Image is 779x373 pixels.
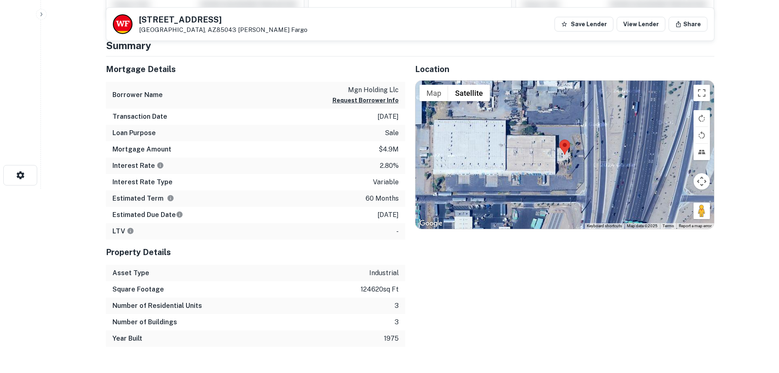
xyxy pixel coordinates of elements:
[112,90,163,100] h6: Borrower Name
[112,226,134,236] h6: LTV
[395,317,399,327] p: 3
[106,246,405,258] h5: Property Details
[669,17,707,32] button: Share
[112,161,164,171] h6: Interest Rate
[238,26,308,33] a: [PERSON_NAME] Fargo
[366,194,399,203] p: 60 months
[373,177,399,187] p: variable
[361,285,399,294] p: 124620 sq ft
[418,218,445,229] img: Google
[395,301,399,311] p: 3
[738,307,779,347] iframe: Chat Widget
[617,17,665,32] a: View Lender
[112,334,142,344] h6: Year Built
[420,85,448,101] button: Show street map
[176,211,183,218] svg: Estimate is based on a standard schedule for this type of loan.
[167,194,174,202] svg: Term is based on a standard schedule for this type of loan.
[396,226,399,236] p: -
[679,224,712,228] a: Report a map error
[627,224,658,228] span: Map data ©2025
[106,38,714,53] h4: Summary
[694,144,710,160] button: Tilt map
[112,128,156,138] h6: Loan Purpose
[112,301,202,311] h6: Number of Residential Units
[385,128,399,138] p: sale
[662,224,674,228] a: Terms (opens in new tab)
[157,162,164,169] svg: The interest rates displayed on the website are for informational purposes only and may be report...
[694,203,710,219] button: Drag Pegman onto the map to open Street View
[332,85,399,95] p: mgn holding llc
[555,17,613,32] button: Save Lender
[377,210,399,220] p: [DATE]
[112,268,149,278] h6: Asset Type
[112,210,183,220] h6: Estimated Due Date
[384,334,399,344] p: 1975
[415,63,714,75] h5: Location
[112,317,177,327] h6: Number of Buildings
[106,63,405,75] h5: Mortgage Details
[418,218,445,229] a: Open this area in Google Maps (opens a new window)
[139,16,308,24] h5: [STREET_ADDRESS]
[112,285,164,294] h6: Square Footage
[112,194,174,203] h6: Estimated Term
[694,110,710,127] button: Rotate map clockwise
[377,112,399,122] p: [DATE]
[112,112,167,122] h6: Transaction Date
[587,223,622,229] button: Keyboard shortcuts
[112,145,171,154] h6: Mortgage Amount
[694,173,710,190] button: Map camera controls
[448,85,490,101] button: Show satellite imagery
[369,268,399,278] p: industrial
[139,26,308,34] p: [GEOGRAPHIC_DATA], AZ85043
[127,227,134,235] svg: LTVs displayed on the website are for informational purposes only and may be reported incorrectly...
[380,161,399,171] p: 2.80%
[112,177,173,187] h6: Interest Rate Type
[694,127,710,143] button: Rotate map counterclockwise
[694,85,710,101] button: Toggle fullscreen view
[332,95,399,105] button: Request Borrower Info
[379,145,399,154] p: $4.9m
